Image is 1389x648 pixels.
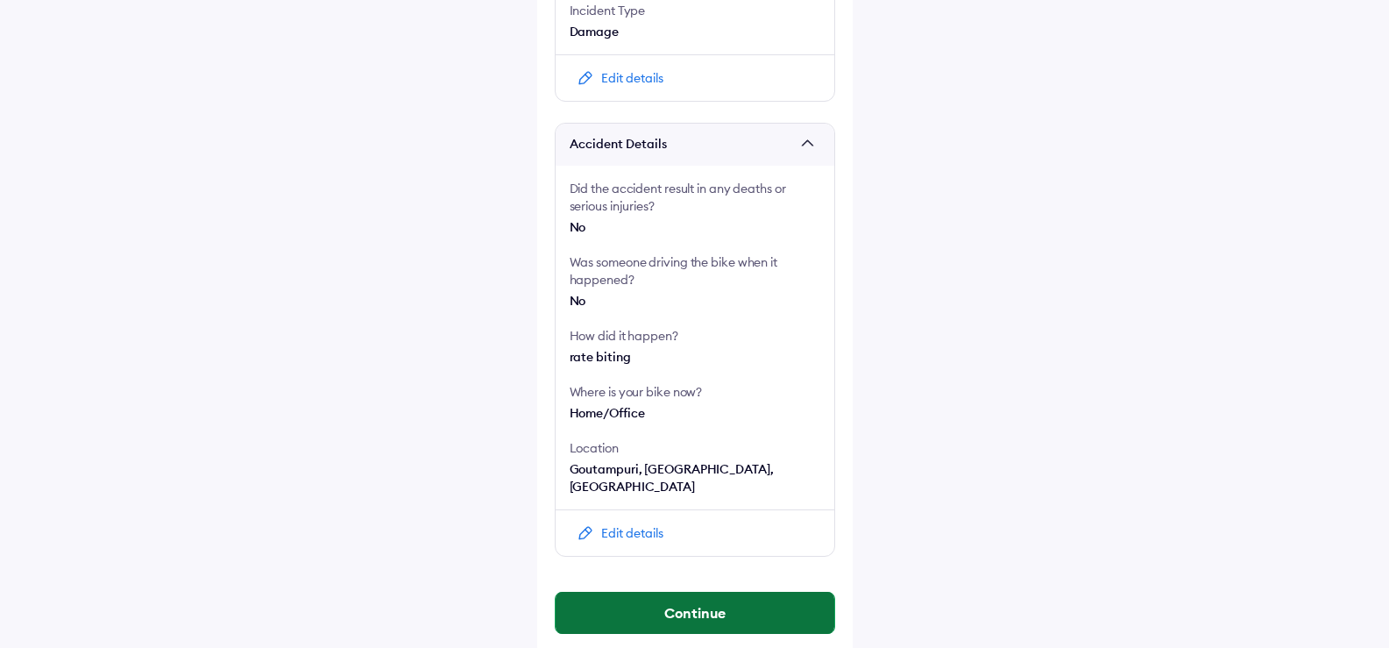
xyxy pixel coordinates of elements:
div: rate biting [570,348,820,366]
div: Home/Office [570,404,820,422]
div: Did the accident result in any deaths or serious injuries? [570,180,820,215]
div: Where is your bike now? [570,383,820,401]
div: Edit details [601,69,663,87]
div: Incident Type [570,2,820,19]
div: Location [570,439,820,457]
span: Accident Details [570,136,794,153]
div: How did it happen? [570,327,820,345]
button: Continue [556,592,834,634]
div: Goutampuri, [GEOGRAPHIC_DATA], [GEOGRAPHIC_DATA] [570,460,820,495]
div: No [570,218,820,236]
div: Was someone driving the bike when it happened? [570,253,820,288]
div: Edit details [601,524,663,542]
div: No [570,292,820,310]
div: Damage [570,23,820,40]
